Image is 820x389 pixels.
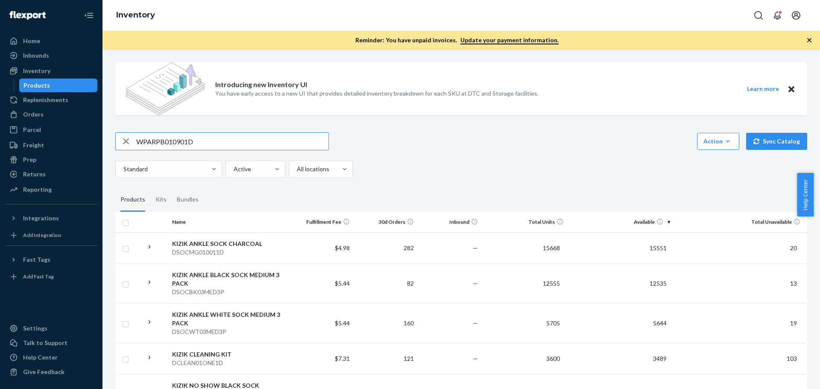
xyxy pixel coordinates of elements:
a: Inbounds [5,49,97,62]
div: Action [703,137,733,146]
a: Freight [5,138,97,152]
p: Introducing new Inventory UI [215,80,307,90]
button: Give Feedback [5,365,97,379]
button: Learn more [741,84,784,94]
span: 3489 [650,355,670,362]
a: Add Integration [5,228,97,242]
a: Home [5,34,97,48]
a: Settings [5,322,97,335]
th: Total Units [481,212,567,232]
button: Open notifications [769,7,786,24]
div: KIZIK CLEANING KIT [172,350,285,359]
div: Prep [23,155,36,164]
button: Help Center [797,173,814,216]
td: 121 [353,343,417,374]
div: Help Center [23,353,58,362]
span: 12555 [539,280,563,287]
div: Add Integration [23,231,61,239]
a: Products [19,79,98,92]
a: Talk to Support [5,336,97,350]
div: KIZIK ANKLE WHITE SOCK MEDIUM 3 PACK [172,310,285,328]
button: Close [786,84,797,94]
div: Replenishments [23,96,68,104]
span: — [473,319,478,327]
th: Inbound [417,212,481,232]
div: KIZIK ANKLE BLACK SOCK MEDIUM 3 PACK [172,271,285,288]
th: Name [169,212,289,232]
div: DCLEAN01ONE1D [172,359,285,367]
button: Integrations [5,211,97,225]
button: Action [697,133,739,150]
th: Available [567,212,674,232]
span: — [473,355,478,362]
button: Sync Catalog [746,133,807,150]
span: — [473,244,478,252]
a: Inventory [5,64,97,78]
div: Settings [23,324,47,333]
span: 3600 [543,355,563,362]
div: Orders [23,110,44,119]
span: $5.44 [335,319,350,327]
div: DSOCWT03MED3P [172,328,285,336]
div: Home [23,37,40,45]
a: Help Center [5,351,97,364]
p: Reminder: You have unpaid invoices. [355,36,559,44]
img: Flexport logo [9,11,46,20]
button: Open Search Box [750,7,767,24]
span: 5644 [650,319,670,327]
td: 282 [353,232,417,263]
div: Talk to Support [23,339,67,347]
a: Add Fast Tag [5,270,97,284]
a: Replenishments [5,93,97,107]
div: Freight [23,141,44,149]
span: 15551 [646,244,670,252]
a: Parcel [5,123,97,137]
div: Add Fast Tag [23,273,54,280]
button: Open account menu [788,7,805,24]
img: new-reports-banner-icon.82668bd98b6a51aee86340f2a7b77ae3.png [126,62,205,115]
th: 30d Orders [353,212,417,232]
a: Prep [5,153,97,167]
a: Update your payment information. [460,36,559,44]
div: DSOCBK03MED3P [172,288,285,296]
input: All locations [296,165,297,173]
a: Inventory [116,10,155,20]
th: Fulfillment Fee [289,212,353,232]
div: Fast Tags [23,255,50,264]
button: Close Navigation [80,7,97,24]
span: 13 [787,280,800,287]
span: 20 [787,244,800,252]
button: Fast Tags [5,253,97,266]
div: Inventory [23,67,50,75]
div: Give Feedback [23,368,64,376]
th: Total Unavailable [674,212,807,232]
span: 5705 [543,319,563,327]
td: 82 [353,263,417,303]
p: You have early access to a new UI that provides detailed inventory breakdown for each SKU at DTC ... [215,89,539,98]
span: — [473,280,478,287]
a: Orders [5,108,97,121]
input: Active [233,165,234,173]
div: Inbounds [23,51,49,60]
div: Products [120,188,145,212]
ol: breadcrumbs [109,3,162,28]
input: Search inventory by name or sku [136,133,328,150]
span: 19 [787,319,800,327]
div: DSOCMG010011D [172,248,285,257]
div: Reporting [23,185,52,194]
div: Parcel [23,126,41,134]
div: KIZIK ANKLE SOCK CHARCOAL [172,240,285,248]
div: Returns [23,170,46,178]
a: Returns [5,167,97,181]
td: 160 [353,303,417,343]
span: $7.31 [335,355,350,362]
span: 12535 [646,280,670,287]
div: Products [23,81,50,90]
span: $4.98 [335,244,350,252]
div: Bundles [177,188,199,212]
span: $5.44 [335,280,350,287]
span: 103 [783,355,800,362]
div: Integrations [23,214,59,222]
